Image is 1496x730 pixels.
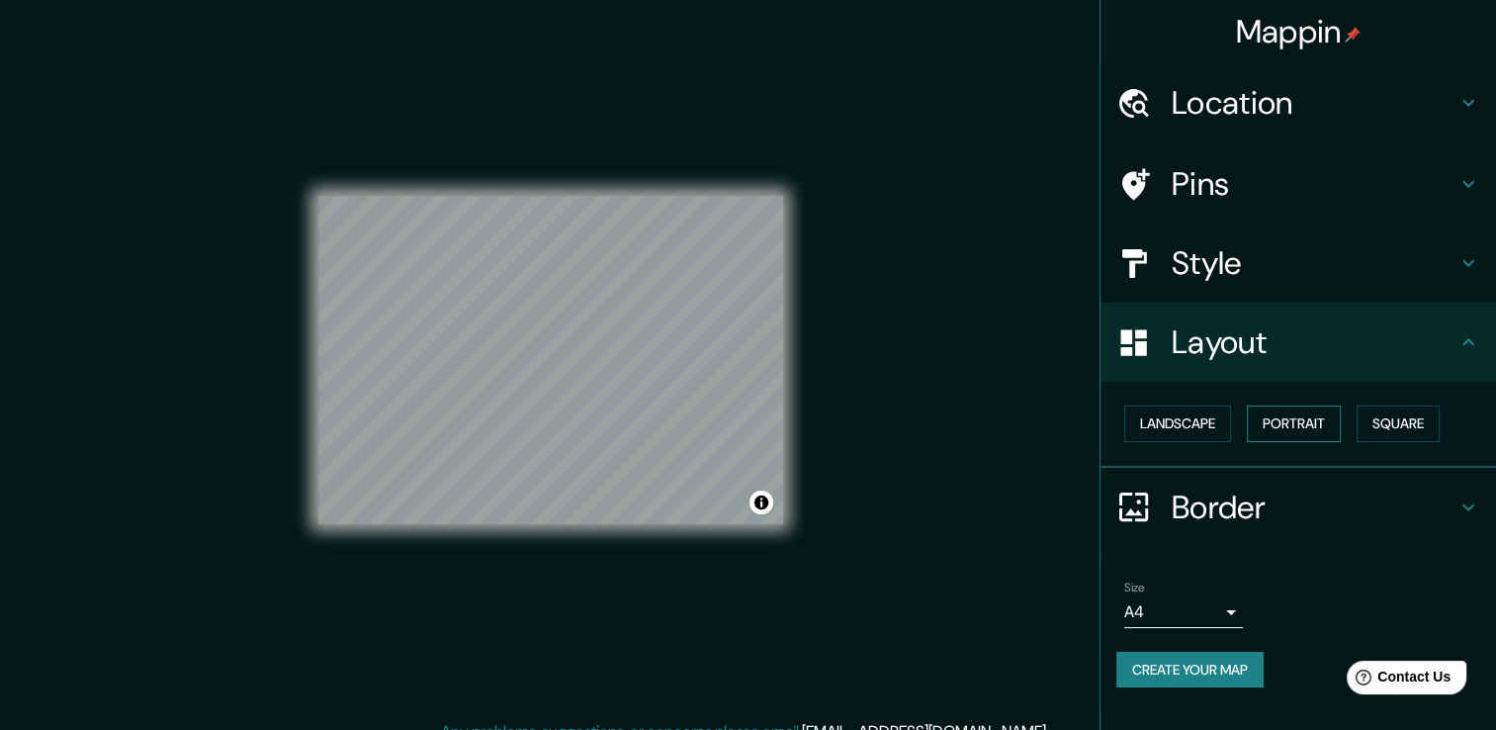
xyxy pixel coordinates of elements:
div: Style [1100,224,1496,303]
button: Toggle attribution [749,491,773,514]
div: Location [1100,63,1496,142]
h4: Layout [1172,322,1456,362]
button: Landscape [1124,406,1231,442]
iframe: Help widget launcher [1320,653,1474,708]
button: Create your map [1116,652,1264,688]
div: Layout [1100,303,1496,382]
h4: Border [1172,488,1456,527]
div: A4 [1124,596,1243,628]
canvas: Map [318,196,783,524]
div: Pins [1100,144,1496,224]
label: Size [1124,579,1145,595]
h4: Pins [1172,164,1456,204]
img: pin-icon.png [1345,27,1361,43]
button: Square [1357,406,1440,442]
button: Portrait [1247,406,1341,442]
h4: Style [1172,243,1456,283]
div: Border [1100,468,1496,547]
h4: Mappin [1236,12,1362,51]
h4: Location [1172,83,1456,123]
